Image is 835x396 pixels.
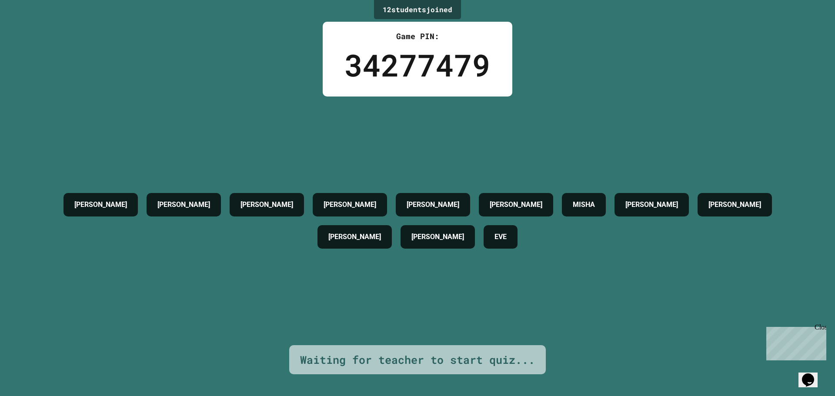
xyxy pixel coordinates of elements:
[763,323,826,360] iframe: chat widget
[411,232,464,242] h4: [PERSON_NAME]
[798,361,826,387] iframe: chat widget
[573,200,595,210] h4: MISHA
[328,232,381,242] h4: [PERSON_NAME]
[74,200,127,210] h4: [PERSON_NAME]
[240,200,293,210] h4: [PERSON_NAME]
[708,200,761,210] h4: [PERSON_NAME]
[157,200,210,210] h4: [PERSON_NAME]
[494,232,507,242] h4: EVE
[625,200,678,210] h4: [PERSON_NAME]
[324,200,376,210] h4: [PERSON_NAME]
[300,352,535,368] div: Waiting for teacher to start quiz...
[3,3,60,55] div: Chat with us now!Close
[344,42,491,88] div: 34277479
[344,30,491,42] div: Game PIN:
[407,200,459,210] h4: [PERSON_NAME]
[490,200,542,210] h4: [PERSON_NAME]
